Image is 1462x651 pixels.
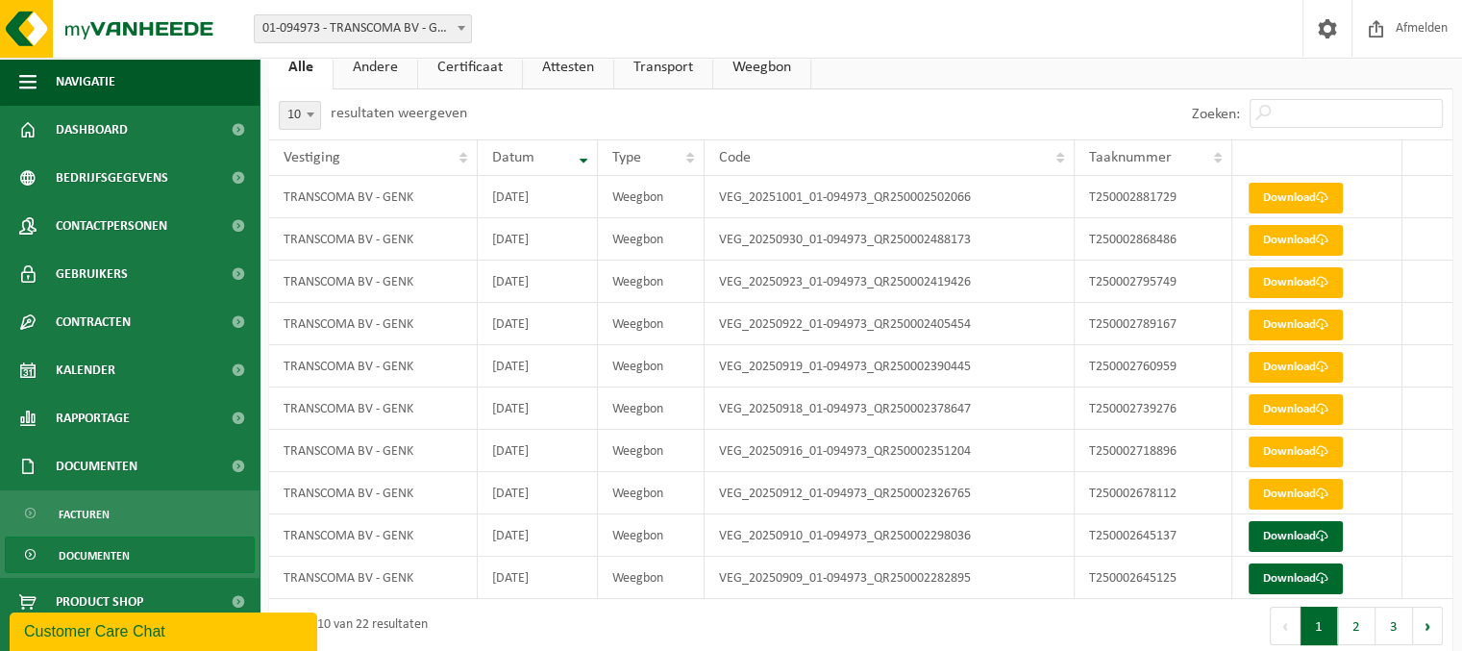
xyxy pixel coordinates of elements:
[705,472,1074,514] td: VEG_20250912_01-094973_QR250002326765
[56,298,131,346] span: Contracten
[478,345,598,388] td: [DATE]
[1249,225,1343,256] a: Download
[478,430,598,472] td: [DATE]
[254,14,472,43] span: 01-094973 - TRANSCOMA BV - GENK
[269,388,478,430] td: TRANSCOMA BV - GENK
[1089,150,1172,165] span: Taaknummer
[598,261,705,303] td: Weegbon
[269,303,478,345] td: TRANSCOMA BV - GENK
[478,261,598,303] td: [DATE]
[598,345,705,388] td: Weegbon
[598,388,705,430] td: Weegbon
[1075,218,1232,261] td: T250002868486
[269,345,478,388] td: TRANSCOMA BV - GENK
[269,176,478,218] td: TRANSCOMA BV - GENK
[334,45,417,89] a: Andere
[705,514,1074,557] td: VEG_20250910_01-094973_QR250002298036
[705,557,1074,599] td: VEG_20250909_01-094973_QR250002282895
[598,303,705,345] td: Weegbon
[598,514,705,557] td: Weegbon
[705,388,1074,430] td: VEG_20250918_01-094973_QR250002378647
[478,303,598,345] td: [DATE]
[56,394,130,442] span: Rapportage
[478,472,598,514] td: [DATE]
[331,106,467,121] label: resultaten weergeven
[478,388,598,430] td: [DATE]
[269,514,478,557] td: TRANSCOMA BV - GENK
[1075,430,1232,472] td: T250002718896
[10,609,321,651] iframe: chat widget
[280,102,320,129] span: 10
[284,150,340,165] span: Vestiging
[598,218,705,261] td: Weegbon
[1375,607,1413,645] button: 3
[1192,107,1240,122] label: Zoeken:
[1301,607,1338,645] button: 1
[269,430,478,472] td: TRANSCOMA BV - GENK
[269,472,478,514] td: TRANSCOMA BV - GENK
[478,514,598,557] td: [DATE]
[1413,607,1443,645] button: Next
[1249,479,1343,510] a: Download
[56,106,128,154] span: Dashboard
[269,557,478,599] td: TRANSCOMA BV - GENK
[598,176,705,218] td: Weegbon
[1075,514,1232,557] td: T250002645137
[56,154,168,202] span: Bedrijfsgegevens
[1075,176,1232,218] td: T250002881729
[1270,607,1301,645] button: Previous
[269,45,333,89] a: Alle
[1249,352,1343,383] a: Download
[705,261,1074,303] td: VEG_20250923_01-094973_QR250002419426
[5,495,255,532] a: Facturen
[705,176,1074,218] td: VEG_20251001_01-094973_QR250002502066
[56,202,167,250] span: Contactpersonen
[56,578,143,626] span: Product Shop
[598,430,705,472] td: Weegbon
[614,45,712,89] a: Transport
[1075,557,1232,599] td: T250002645125
[269,261,478,303] td: TRANSCOMA BV - GENK
[705,303,1074,345] td: VEG_20250922_01-094973_QR250002405454
[478,176,598,218] td: [DATE]
[478,557,598,599] td: [DATE]
[523,45,613,89] a: Attesten
[418,45,522,89] a: Certificaat
[59,538,130,574] span: Documenten
[1249,267,1343,298] a: Download
[478,218,598,261] td: [DATE]
[598,472,705,514] td: Weegbon
[719,150,751,165] span: Code
[56,58,115,106] span: Navigatie
[56,346,115,394] span: Kalender
[1249,394,1343,425] a: Download
[1075,345,1232,388] td: T250002760959
[598,557,705,599] td: Weegbon
[713,45,810,89] a: Weegbon
[705,218,1074,261] td: VEG_20250930_01-094973_QR250002488173
[1075,261,1232,303] td: T250002795749
[705,345,1074,388] td: VEG_20250919_01-094973_QR250002390445
[612,150,641,165] span: Type
[56,442,137,490] span: Documenten
[1249,437,1343,467] a: Download
[705,430,1074,472] td: VEG_20250916_01-094973_QR250002351204
[1249,183,1343,213] a: Download
[1249,521,1343,552] a: Download
[1249,563,1343,594] a: Download
[5,537,255,573] a: Documenten
[59,496,110,533] span: Facturen
[255,15,471,42] span: 01-094973 - TRANSCOMA BV - GENK
[1338,607,1375,645] button: 2
[279,101,321,130] span: 10
[279,609,428,643] div: 1 tot 10 van 22 resultaten
[492,150,534,165] span: Datum
[56,250,128,298] span: Gebruikers
[1249,310,1343,340] a: Download
[1075,303,1232,345] td: T250002789167
[269,218,478,261] td: TRANSCOMA BV - GENK
[1075,388,1232,430] td: T250002739276
[1075,472,1232,514] td: T250002678112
